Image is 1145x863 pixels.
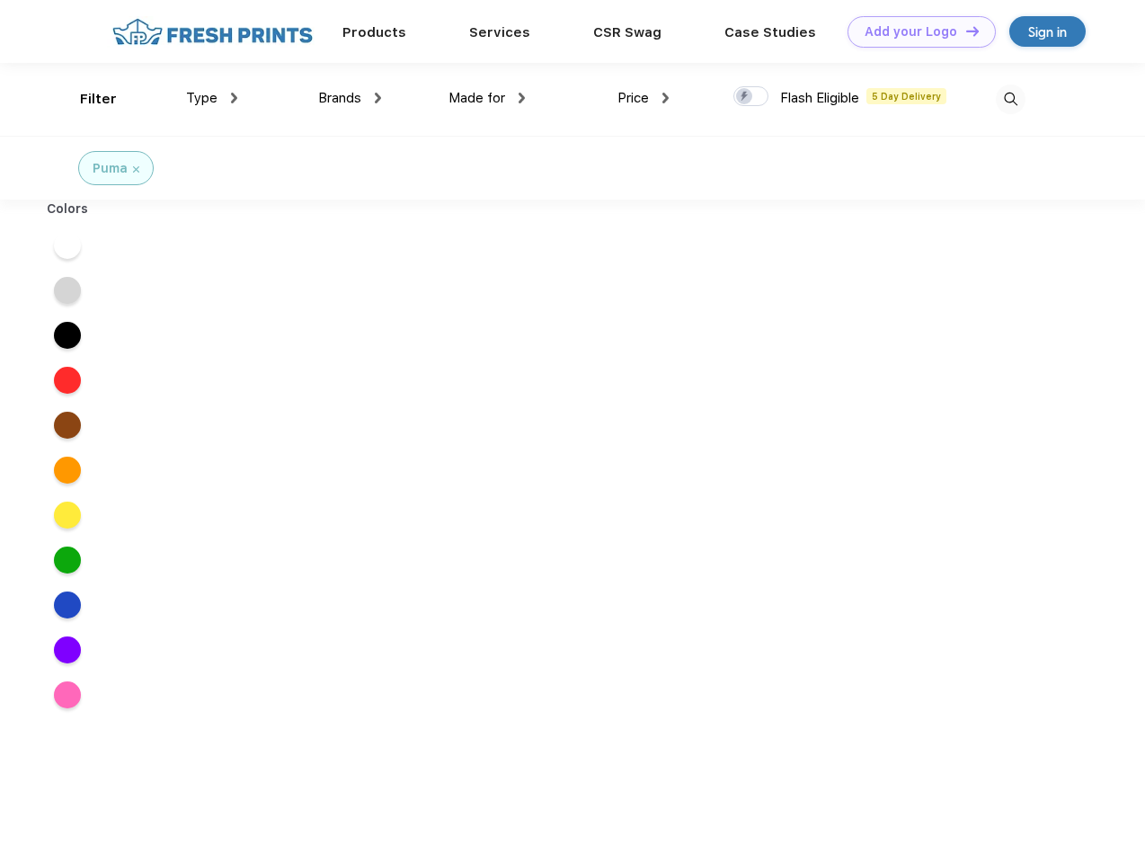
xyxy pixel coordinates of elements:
[33,200,102,218] div: Colors
[133,166,139,173] img: filter_cancel.svg
[866,88,946,104] span: 5 Day Delivery
[80,89,117,110] div: Filter
[375,93,381,103] img: dropdown.png
[231,93,237,103] img: dropdown.png
[186,90,217,106] span: Type
[1028,22,1067,42] div: Sign in
[469,24,530,40] a: Services
[865,24,957,40] div: Add your Logo
[593,24,661,40] a: CSR Swag
[107,16,318,48] img: fo%20logo%202.webp
[966,26,979,36] img: DT
[662,93,669,103] img: dropdown.png
[342,24,406,40] a: Products
[1009,16,1086,47] a: Sign in
[996,85,1025,114] img: desktop_search.svg
[617,90,649,106] span: Price
[519,93,525,103] img: dropdown.png
[318,90,361,106] span: Brands
[780,90,859,106] span: Flash Eligible
[93,159,128,178] div: Puma
[448,90,505,106] span: Made for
